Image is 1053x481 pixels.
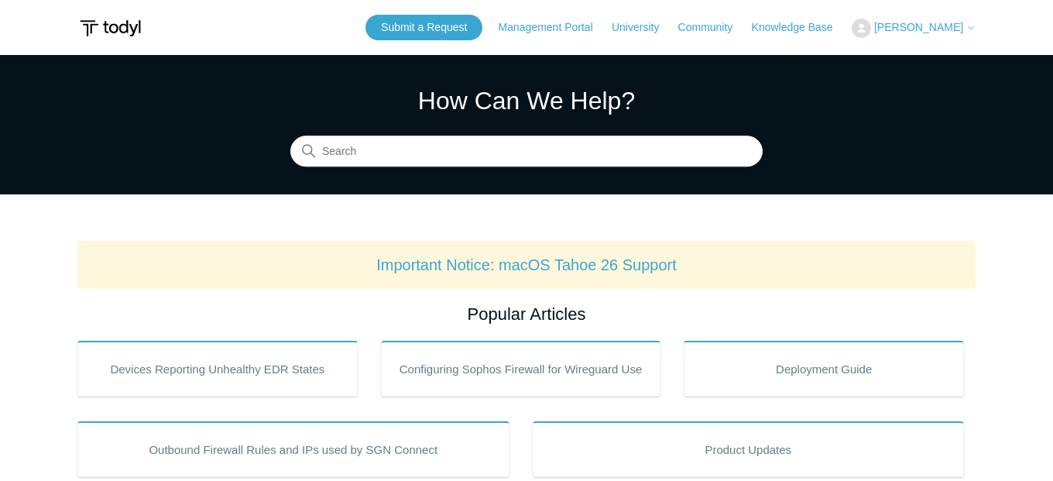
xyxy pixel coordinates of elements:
[684,341,964,397] a: Deployment Guide
[499,19,609,36] a: Management Portal
[290,136,763,167] input: Search
[852,19,976,38] button: [PERSON_NAME]
[77,14,143,43] img: Todyl Support Center Help Center home page
[381,341,661,397] a: Configuring Sophos Firewall for Wireguard Use
[612,19,674,36] a: University
[874,21,963,33] span: [PERSON_NAME]
[533,421,965,477] a: Product Updates
[77,421,509,477] a: Outbound Firewall Rules and IPs used by SGN Connect
[678,19,749,36] a: Community
[365,15,482,40] a: Submit a Request
[290,82,763,119] h1: How Can We Help?
[77,341,358,397] a: Devices Reporting Unhealthy EDR States
[77,301,976,327] h2: Popular Articles
[752,19,849,36] a: Knowledge Base
[376,256,677,273] a: Important Notice: macOS Tahoe 26 Support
